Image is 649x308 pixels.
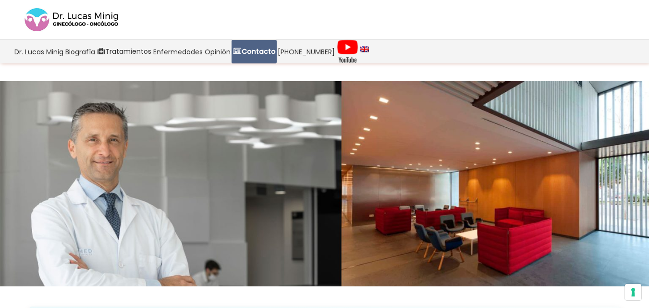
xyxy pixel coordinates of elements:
a: Enfermedades [152,40,204,63]
span: Enfermedades [153,46,203,57]
a: Opinión [204,40,232,63]
button: Sus preferencias de consentimiento para tecnologías de seguimiento [625,284,641,300]
span: Tratamientos [105,46,151,57]
a: Videos Youtube Ginecología [336,40,359,63]
img: Videos Youtube Ginecología [337,39,358,63]
span: Dr. Lucas Minig [14,46,63,57]
a: Dr. Lucas Minig [13,40,64,63]
img: language english [360,46,369,52]
a: Tratamientos [96,40,152,63]
span: Opinión [205,46,231,57]
a: [PHONE_NUMBER] [277,40,336,63]
a: Biografía [64,40,96,63]
strong: Contacto [242,47,276,56]
span: [PHONE_NUMBER] [278,46,335,57]
a: Contacto [232,40,277,63]
a: language english [359,40,370,63]
span: Biografía [65,46,95,57]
